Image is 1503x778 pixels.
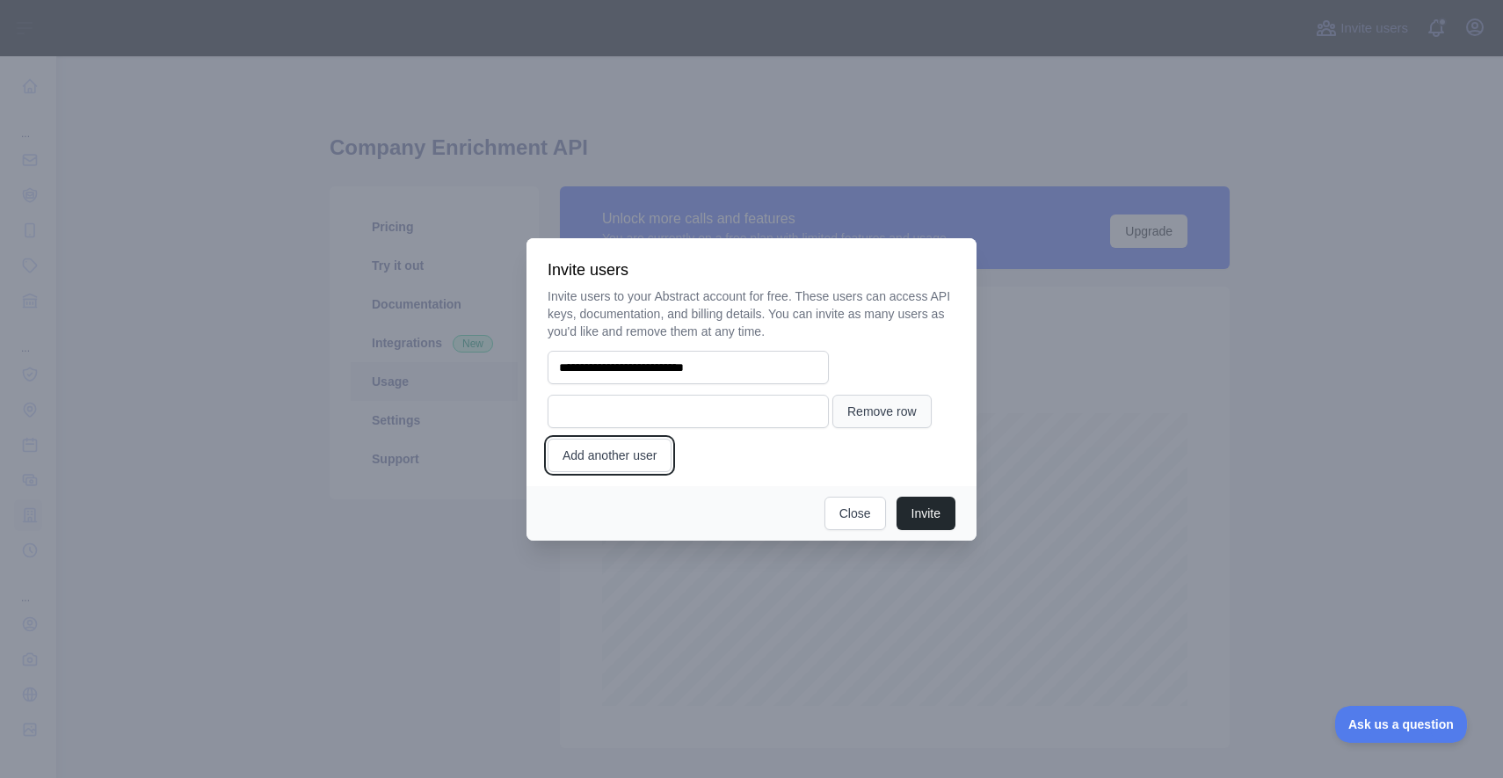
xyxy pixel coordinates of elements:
[548,439,672,472] button: Add another user
[548,259,955,280] h3: Invite users
[1335,706,1468,743] iframe: Toggle Customer Support
[548,287,955,340] p: Invite users to your Abstract account for free. These users can access API keys, documentation, a...
[897,497,955,530] button: Invite
[832,395,932,428] button: Remove row
[824,497,886,530] button: Close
